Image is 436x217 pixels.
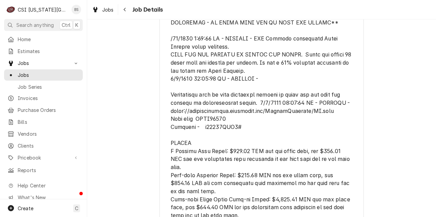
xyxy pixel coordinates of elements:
[120,4,130,15] button: Navigate back
[18,130,79,137] span: Vendors
[18,60,69,67] span: Jobs
[18,182,79,189] span: Help Center
[18,205,33,211] span: Create
[18,194,79,201] span: What's New
[72,5,81,14] div: BS
[18,154,69,161] span: Pricebook
[4,81,83,93] a: Job Series
[6,5,16,14] div: CSI Kansas City's Avatar
[102,6,114,13] span: Jobs
[4,140,83,151] a: Clients
[75,205,78,212] span: C
[18,48,79,55] span: Estimates
[16,21,54,29] span: Search anything
[18,95,79,102] span: Invoices
[4,104,83,116] a: Purchase Orders
[130,5,163,14] span: Job Details
[6,5,16,14] div: C
[18,106,79,114] span: Purchase Orders
[4,116,83,128] a: Bills
[18,118,79,126] span: Bills
[4,46,83,57] a: Estimates
[4,57,83,69] a: Go to Jobs
[18,83,79,90] span: Job Series
[18,167,79,174] span: Reports
[18,6,68,13] div: CSI [US_STATE][GEOGRAPHIC_DATA]
[4,34,83,45] a: Home
[72,5,81,14] div: Brent Seaba's Avatar
[18,36,79,43] span: Home
[62,21,71,29] span: Ctrl
[89,4,116,15] a: Jobs
[75,21,78,29] span: K
[18,71,79,79] span: Jobs
[18,142,79,149] span: Clients
[4,192,83,203] a: Go to What's New
[4,93,83,104] a: Invoices
[4,165,83,176] a: Reports
[4,152,83,163] a: Go to Pricebook
[4,128,83,139] a: Vendors
[4,69,83,81] a: Jobs
[4,180,83,191] a: Go to Help Center
[4,19,83,31] button: Search anythingCtrlK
